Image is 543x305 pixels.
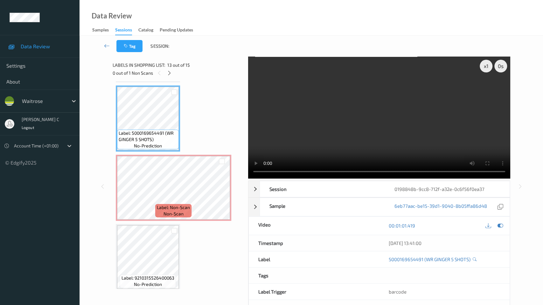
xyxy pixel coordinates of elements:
[249,268,379,283] div: Tags
[385,181,509,197] div: 0198848b-9cc8-712f-a32e-0c6f56f0ea37
[138,26,160,35] a: Catalog
[480,60,492,72] div: x 1
[248,198,510,216] div: Sample6eb77aac-be15-39d1-9040-8b05ffa86d48
[160,27,193,35] div: Pending Updates
[167,62,190,68] span: 13 out of 15
[249,235,379,251] div: Timestamp
[389,240,500,246] div: [DATE] 13:41:00
[164,211,184,217] span: non-scan
[249,251,379,267] div: Label
[113,69,244,77] div: 0 out of 1 Non Scans
[494,60,507,72] div: 0 s
[92,27,109,35] div: Samples
[134,281,162,288] span: no-prediction
[92,26,115,35] a: Samples
[394,203,487,211] a: 6eb77aac-be15-39d1-9040-8b05ffa86d48
[160,26,199,35] a: Pending Updates
[249,217,379,235] div: Video
[113,62,165,68] span: Labels in shopping list:
[248,181,510,197] div: Session0198848b-9cc8-712f-a32e-0c6f56f0ea37
[138,27,153,35] div: Catalog
[260,181,385,197] div: Session
[119,130,177,143] span: Label: 5000169654491 (WR GINGER 5 SHOTS)
[116,40,143,52] button: Tag
[150,43,169,49] span: Session:
[249,284,379,300] div: Label Trigger
[122,275,174,281] span: Label: 9210315526400063
[134,143,162,149] span: no-prediction
[389,222,415,229] a: 00:01:01.419
[115,27,132,35] div: Sessions
[115,26,138,35] a: Sessions
[379,284,510,300] div: barcode
[157,204,190,211] span: Label: Non-Scan
[389,256,470,262] a: 5000169654491 (WR GINGER 5 SHOTS)
[260,198,385,216] div: Sample
[92,13,132,19] div: Data Review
